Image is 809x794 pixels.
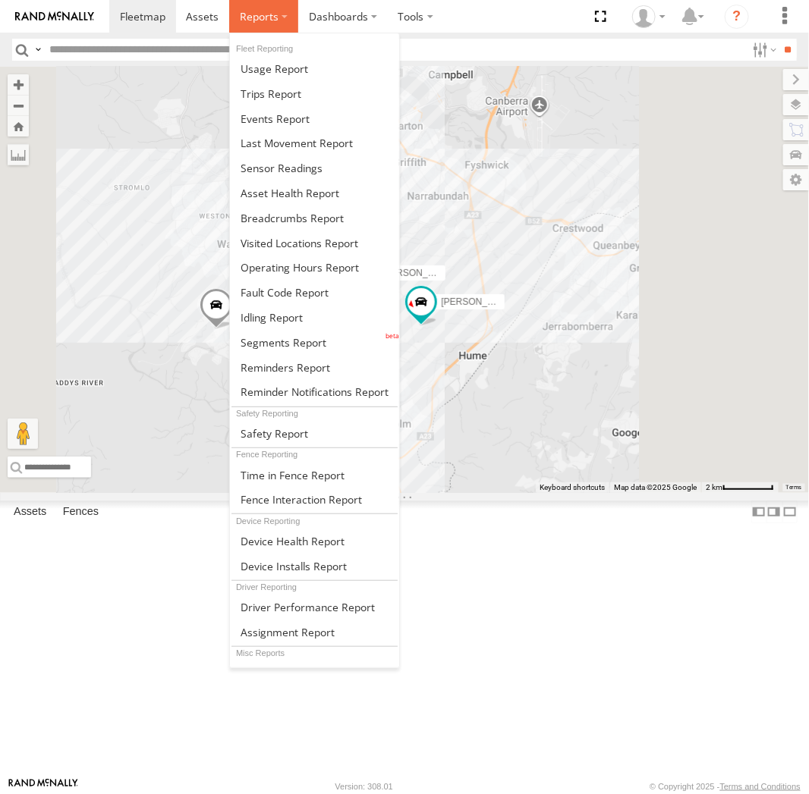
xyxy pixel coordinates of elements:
[8,144,29,165] label: Measure
[650,782,801,791] div: © Copyright 2025 -
[230,280,399,305] a: Fault Code Report
[230,330,399,355] a: Segments Report
[32,39,44,61] label: Search Query
[230,305,399,330] a: Idling Report
[230,355,399,380] a: Reminders Report
[382,268,457,278] span: [PERSON_NAME]
[786,485,802,491] a: Terms (opens in new tab)
[751,501,767,523] label: Dock Summary Table to the Left
[701,482,779,493] button: Map Scale: 2 km per 64 pixels
[747,39,779,61] label: Search Filter Options
[335,782,393,791] div: Version: 308.01
[230,529,399,554] a: Device Health Report
[767,501,782,523] label: Dock Summary Table to the Right
[230,206,399,231] a: Breadcrumbs Report
[230,81,399,106] a: Trips Report
[15,11,94,22] img: rand-logo.svg
[8,95,29,116] button: Zoom out
[230,595,399,620] a: Driver Performance Report
[230,554,399,579] a: Device Installs Report
[614,483,697,491] span: Map data ©2025 Google
[725,5,749,29] i: ?
[706,483,722,491] span: 2 km
[230,463,399,488] a: Time in Fences Report
[8,116,29,137] button: Zoom Home
[55,501,106,523] label: Fences
[230,155,399,180] a: Sensor Readings
[230,487,399,512] a: Fence Interaction Report
[230,180,399,206] a: Asset Health Report
[8,779,78,794] a: Visit our Website
[230,56,399,81] a: Usage Report
[230,421,399,446] a: Safety Report
[230,106,399,131] a: Full Events Report
[8,74,29,95] button: Zoom in
[230,255,399,280] a: Asset Operating Hours Report
[783,169,809,190] label: Map Settings
[782,501,798,523] label: Hide Summary Table
[6,501,54,523] label: Assets
[230,130,399,155] a: Last Movement Report
[441,297,516,307] span: [PERSON_NAME]
[8,419,38,449] button: Drag Pegman onto the map to open Street View
[720,782,801,791] a: Terms and Conditions
[230,231,399,256] a: Visited Locations Report
[540,482,605,493] button: Keyboard shortcuts
[230,380,399,405] a: Service Reminder Notifications Report
[230,661,399,686] a: Scheduled Reports
[230,620,399,645] a: Assignment Report
[627,5,671,28] div: Helen Mason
